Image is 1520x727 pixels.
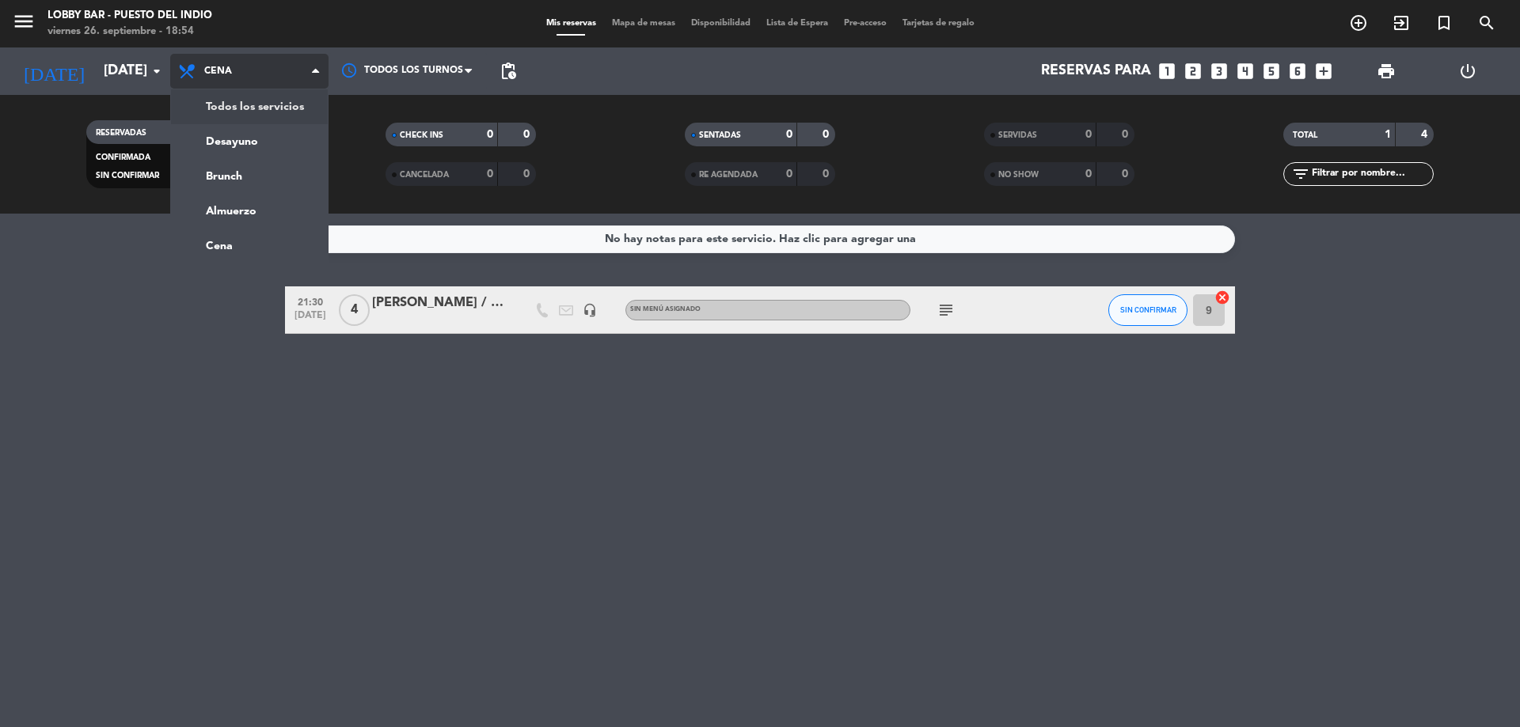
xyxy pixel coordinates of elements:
[171,89,328,124] a: Todos los servicios
[1214,290,1230,305] i: cancel
[1235,61,1256,81] i: looks_4
[1157,61,1177,81] i: looks_one
[699,131,741,139] span: SENTADAS
[372,293,507,313] div: [PERSON_NAME] / Huesped
[1458,62,1477,81] i: power_settings_new
[400,131,443,139] span: CHECK INS
[291,292,330,310] span: 21:30
[147,62,166,81] i: arrow_drop_down
[786,168,792,180] strong: 0
[171,159,328,194] a: Brunch
[523,129,533,140] strong: 0
[1209,61,1229,81] i: looks_3
[758,19,836,28] span: Lista de Espera
[1427,47,1508,95] div: LOG OUT
[1041,63,1151,79] span: Reservas para
[605,230,916,248] div: No hay notas para este servicio. Haz clic para agregar una
[630,306,701,312] span: Sin menú asignado
[699,171,758,179] span: RE AGENDADA
[1183,61,1203,81] i: looks_two
[786,129,792,140] strong: 0
[171,229,328,263] a: Cena
[339,294,370,326] span: 4
[1349,13,1368,32] i: add_circle_outline
[1392,13,1411,32] i: exit_to_app
[499,62,518,81] span: pending_actions
[400,171,449,179] span: CANCELADA
[47,24,212,40] div: viernes 26. septiembre - 18:54
[487,129,493,140] strong: 0
[96,153,150,161] span: CONFIRMADA
[1377,62,1396,81] span: print
[604,19,683,28] span: Mapa de mesas
[204,66,232,77] span: Cena
[1122,168,1131,180] strong: 0
[487,168,493,180] strong: 0
[1291,165,1310,184] i: filter_list
[998,171,1039,179] span: NO SHOW
[1310,165,1433,183] input: Filtrar por nombre...
[12,9,36,39] button: menu
[47,8,212,24] div: Lobby Bar - Puesto del Indio
[998,131,1037,139] span: SERVIDAS
[1293,131,1317,139] span: TOTAL
[523,168,533,180] strong: 0
[538,19,604,28] span: Mis reservas
[937,301,956,320] i: subject
[1122,129,1131,140] strong: 0
[1287,61,1308,81] i: looks_6
[96,129,146,137] span: RESERVADAS
[171,124,328,159] a: Desayuno
[895,19,982,28] span: Tarjetas de regalo
[1434,13,1453,32] i: turned_in_not
[1085,129,1092,140] strong: 0
[1108,294,1187,326] button: SIN CONFIRMAR
[836,19,895,28] span: Pre-acceso
[1421,129,1431,140] strong: 4
[583,303,597,317] i: headset_mic
[823,168,832,180] strong: 0
[96,172,159,180] span: SIN CONFIRMAR
[1120,305,1176,314] span: SIN CONFIRMAR
[171,194,328,229] a: Almuerzo
[291,310,330,328] span: [DATE]
[1313,61,1334,81] i: add_box
[1085,168,1092,180] strong: 0
[823,129,832,140] strong: 0
[1477,13,1496,32] i: search
[1261,61,1282,81] i: looks_5
[683,19,758,28] span: Disponibilidad
[1385,129,1391,140] strong: 1
[12,54,96,89] i: [DATE]
[12,9,36,33] i: menu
